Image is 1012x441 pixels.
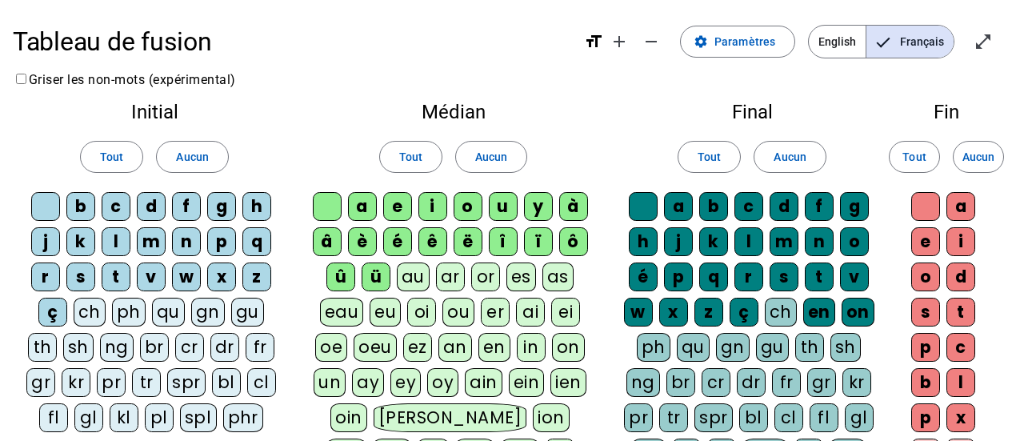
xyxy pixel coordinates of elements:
div: on [552,333,585,362]
div: e [383,192,412,221]
div: l [102,227,130,256]
div: v [840,263,869,291]
div: ng [626,368,660,397]
mat-button-toggle-group: Language selection [808,25,954,58]
div: x [659,298,688,327]
h2: Final [623,102,881,122]
div: h [242,192,271,221]
button: Entrer en plein écran [967,26,999,58]
div: m [137,227,166,256]
div: ein [509,368,545,397]
div: t [805,263,834,291]
div: ç [38,298,67,327]
span: Tout [902,147,926,166]
div: ë [454,227,482,256]
div: oi [407,298,436,327]
div: g [840,192,869,221]
div: ion [533,403,570,432]
div: cl [247,368,276,397]
div: b [911,368,940,397]
div: i [946,227,975,256]
button: Paramètres [680,26,795,58]
div: x [207,263,236,291]
button: Aucun [953,141,1004,173]
div: au [397,263,430,291]
div: pr [97,368,126,397]
div: kr [62,368,90,397]
div: an [438,333,472,362]
span: English [809,26,866,58]
div: w [624,298,653,327]
div: fr [772,368,801,397]
div: th [28,333,57,362]
div: oin [330,403,367,432]
div: br [140,333,169,362]
div: qu [677,333,710,362]
div: th [795,333,824,362]
div: é [383,227,412,256]
div: tr [132,368,161,397]
div: ô [559,227,588,256]
div: a [664,192,693,221]
button: Tout [379,141,442,173]
div: î [489,227,518,256]
div: m [770,227,798,256]
span: Français [866,26,954,58]
div: g [207,192,236,221]
div: p [911,403,940,432]
div: ei [551,298,580,327]
div: j [664,227,693,256]
div: b [66,192,95,221]
div: sh [830,333,861,362]
div: ien [550,368,586,397]
button: Augmenter la taille de la police [603,26,635,58]
span: Tout [698,147,721,166]
div: k [66,227,95,256]
div: er [481,298,510,327]
button: Aucun [156,141,228,173]
div: â [313,227,342,256]
div: y [524,192,553,221]
div: eau [320,298,364,327]
div: kr [842,368,871,397]
div: sh [63,333,94,362]
div: p [911,333,940,362]
div: b [699,192,728,221]
div: on [842,298,874,327]
div: k [699,227,728,256]
div: o [454,192,482,221]
div: oeu [354,333,397,362]
button: Aucun [754,141,826,173]
div: gu [231,298,264,327]
div: fl [39,403,68,432]
span: Paramètres [714,32,775,51]
div: q [699,263,728,291]
div: ph [112,298,146,327]
div: fr [246,333,274,362]
div: gn [191,298,225,327]
div: ng [100,333,134,362]
div: p [207,227,236,256]
div: ou [442,298,474,327]
div: ê [418,227,447,256]
button: Aucun [455,141,527,173]
div: r [31,263,60,291]
div: è [348,227,377,256]
div: oe [315,333,347,362]
div: phr [223,403,264,432]
div: j [31,227,60,256]
div: n [172,227,201,256]
div: spr [694,403,733,432]
div: ç [730,298,758,327]
div: ain [465,368,502,397]
div: as [542,263,574,291]
div: s [770,263,798,291]
div: t [946,298,975,327]
div: v [137,263,166,291]
div: cr [175,333,204,362]
span: Tout [100,147,123,166]
div: e [911,227,940,256]
div: ü [362,263,390,291]
div: o [840,227,869,256]
div: c [102,192,130,221]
